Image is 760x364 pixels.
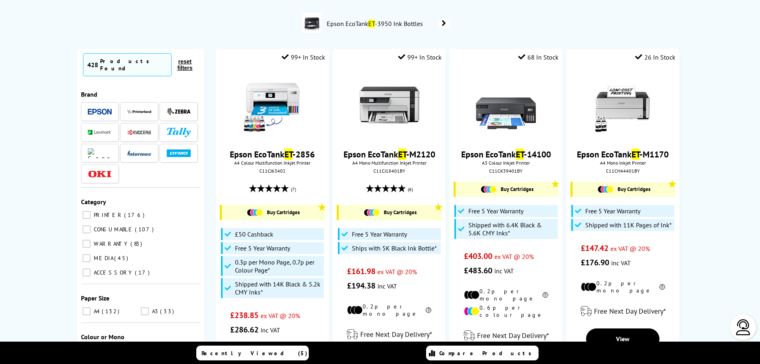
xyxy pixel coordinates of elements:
span: 33 [160,308,176,315]
span: View [616,335,630,343]
span: Free 5 Year Warranty [468,207,523,215]
span: Free 5 Year Warranty [352,230,407,238]
span: ex VAT @ 20% [494,253,534,261]
div: Products Found [100,58,168,72]
span: £483.60 [464,265,492,276]
span: inc VAT [377,282,397,290]
span: Buy Cartridges [267,209,300,216]
button: reset filters [172,58,198,72]
div: 26 In Stock [635,53,675,61]
div: C11CH44401BY [572,168,673,174]
span: 83 [130,240,144,247]
span: Free 5 Year Warranty [235,244,290,252]
img: Kyocera [127,129,151,135]
img: Cartridges [598,186,614,193]
img: Generic [88,148,112,158]
span: 176 [124,211,146,219]
li: 0.2p per mono page [464,288,548,302]
a: Epson EcoTankET-M1170 [577,149,669,160]
span: inc VAT [261,326,280,334]
span: Ships with 5K Black Ink Bottle* [352,244,437,252]
span: £403.00 [464,251,492,261]
li: 0.2p per mono page [581,280,665,294]
div: modal_delivery [454,324,559,347]
img: Cartridges [364,209,380,216]
div: modal_delivery [337,323,442,346]
span: A4 [92,308,101,315]
span: Buy Cartridges [501,186,533,193]
span: A4 Mono Inkjet Printer [570,160,675,166]
a: Epson EcoTankET-14100 [461,149,551,160]
span: Shipped with 6.4K Black & 5.6K CMY Inks* [468,221,555,237]
span: Free 5 Year Warranty [585,207,640,215]
span: ex VAT @ 20% [377,268,417,276]
img: Lexmark [88,130,112,135]
input: WARRANTY 83 [83,240,91,248]
span: Category [81,198,106,206]
span: £161.98 [347,266,375,276]
span: Brand [81,90,97,98]
div: 68 In Stock [518,53,559,61]
a: View [586,328,659,349]
input: PRINTER 176 [83,211,91,219]
a: Buy Cartridges [576,186,671,193]
img: Epson-ET-M2120-Front-Small.jpg [359,75,419,135]
input: A4 132 [83,307,91,315]
a: Epson EcoTankET-M2120 [343,149,435,160]
span: ACCESSORY [92,269,134,276]
span: CONSUMABLE [92,226,134,233]
span: Shipped with 11K Pages of Ink* [585,221,672,229]
img: Tally [167,128,191,137]
img: Cartridges [481,186,497,193]
mark: ET [398,149,406,160]
span: Free Next Day Delivery* [477,331,549,340]
li: 0.6p per colour page [464,304,548,318]
img: epson-et-m1170-front-new-small.jpg [593,75,653,135]
span: (6) [408,182,413,197]
span: £50 Cashback [235,230,273,238]
span: 17 [135,269,152,276]
span: PRINTER [92,211,123,219]
input: CONSUMABLE 107 [83,225,91,233]
img: Zebra [167,107,191,115]
img: Printerland [127,109,151,113]
span: A3 Colour Inkjet Printer [454,160,559,166]
div: C11CK39401BY [456,168,557,174]
img: OKI [88,171,112,177]
span: MEDIA [92,255,113,262]
span: WARRANTY [92,240,130,247]
img: Intermec [127,150,151,156]
img: Epson-ET-14100-Front-Main-Small.jpg [476,75,536,135]
span: £176.90 [581,257,609,268]
a: Buy Cartridges [226,209,321,216]
span: 132 [102,308,121,315]
div: 99+ In Stock [282,53,325,61]
img: user-headset-light.svg [735,319,751,335]
a: Buy Cartridges [343,209,438,216]
span: £286.62 [230,324,259,335]
input: A3 33 [141,307,149,315]
span: ex VAT @ 20% [610,245,650,253]
img: Epson [88,109,112,115]
mark: ET [368,20,375,28]
a: Recently Viewed (5) [196,346,309,360]
a: Compare Products [426,346,539,360]
img: Dymo [167,149,191,157]
span: Recently Viewed (5) [201,350,308,357]
input: MEDIA 45 [83,254,91,262]
a: Epson EcoTankET-3950 Ink Bottles [326,13,450,34]
span: inc VAT [611,259,631,267]
span: £194.38 [347,280,375,291]
mark: ET [632,149,640,160]
div: modal_delivery [570,300,675,322]
span: Buy Cartridges [618,186,650,193]
input: ACCESSORY 17 [83,269,91,276]
span: Paper Size [81,294,109,302]
mark: ET [516,149,524,160]
span: £147.42 [581,243,608,253]
span: A4 Mono Multifunction Inkjet Printer [337,160,442,166]
mark: ET [284,149,292,160]
li: 0.2p per mono page [347,303,431,317]
div: C11CJ18401BY [339,168,440,174]
span: (7) [291,182,296,197]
